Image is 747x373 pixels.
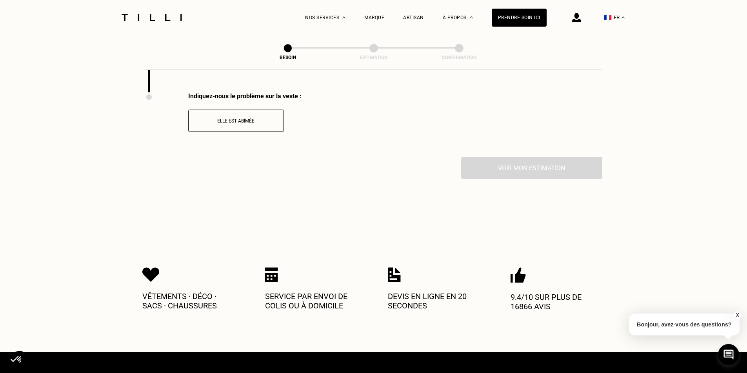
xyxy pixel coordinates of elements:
[188,92,302,100] div: Indiquez-nous le problème sur la veste :
[511,267,526,283] img: Icon
[188,110,284,132] button: Elle est abîmée
[388,267,401,282] img: Icon
[119,14,185,21] img: Logo du service de couturière Tilli
[629,314,740,335] p: Bonjour, avez-vous des questions?
[572,13,581,22] img: icône connexion
[193,118,280,124] p: Elle est abîmée
[733,311,741,319] button: X
[622,16,625,18] img: menu déroulant
[420,55,498,60] div: Confirmation
[265,267,278,282] img: Icon
[342,16,345,18] img: Menu déroulant
[388,292,482,310] p: Devis en ligne en 20 secondes
[511,292,605,311] p: 9.4/10 sur plus de 16866 avis
[492,9,547,27] a: Prendre soin ici
[142,267,160,282] img: Icon
[142,292,236,310] p: Vêtements · Déco · Sacs · Chaussures
[470,16,473,18] img: Menu déroulant à propos
[403,15,424,20] a: Artisan
[604,14,612,21] span: 🇫🇷
[364,15,384,20] a: Marque
[334,55,413,60] div: Estimation
[265,292,359,310] p: Service par envoi de colis ou à domicile
[249,55,327,60] div: Besoin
